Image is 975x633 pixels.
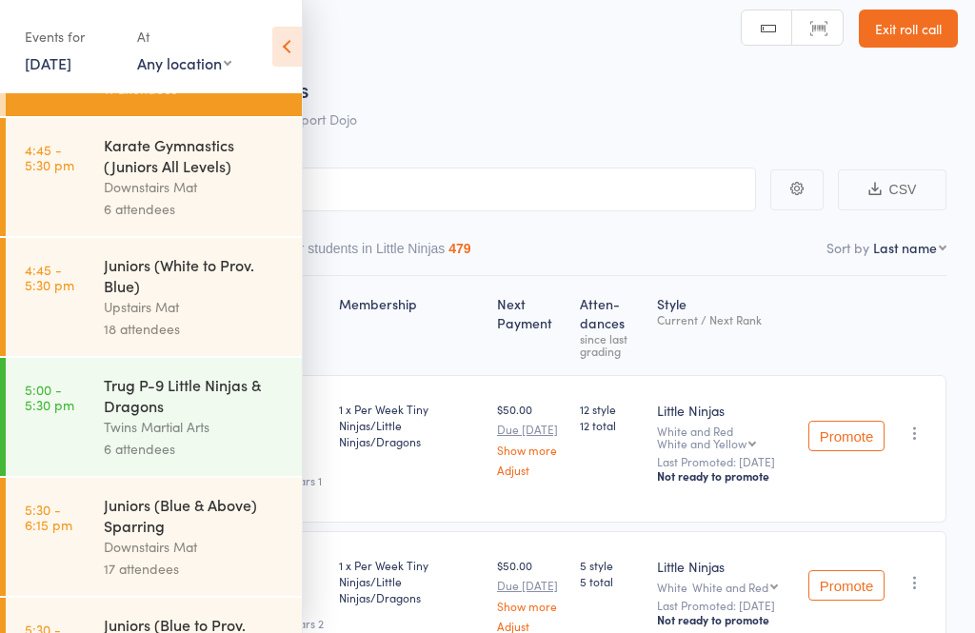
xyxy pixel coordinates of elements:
[25,262,74,292] time: 4:45 - 5:30 pm
[657,581,793,593] div: White
[649,285,801,366] div: Style
[25,52,71,73] a: [DATE]
[25,142,74,172] time: 4:45 - 5:30 pm
[580,401,643,417] span: 12 style
[104,134,286,176] div: Karate Gymnastics (Juniors All Levels)
[692,581,768,593] div: White and Red
[25,21,118,52] div: Events for
[657,557,793,576] div: Little Ninjas
[657,401,793,420] div: Little Ninjas
[657,599,793,612] small: Last Promoted: [DATE]
[104,494,286,536] div: Juniors (Blue & Above) Sparring
[657,612,793,627] div: Not ready to promote
[137,21,231,52] div: At
[270,231,470,275] button: Other students in Little Ninjas479
[497,579,565,592] small: Due [DATE]
[104,438,286,460] div: 6 attendees
[104,318,286,340] div: 18 attendees
[859,10,958,48] a: Exit roll call
[6,118,302,236] a: 4:45 -5:30 pmKarate Gymnastics (Juniors All Levels)Downstairs Mat6 attendees
[104,374,286,416] div: Trug P-9 Little Ninjas & Dragons
[6,358,302,476] a: 5:00 -5:30 pmTrug P-9 Little Ninjas & DragonsTwins Martial Arts6 attendees
[580,573,643,589] span: 5 total
[6,478,302,596] a: 5:30 -6:15 pmJuniors (Blue & Above) SparringDownstairs Mat17 attendees
[29,168,756,211] input: Search by name
[104,296,286,318] div: Upstairs Mat
[808,570,885,601] button: Promote
[657,425,793,449] div: White and Red
[497,423,565,436] small: Due [DATE]
[331,285,489,366] div: Membership
[104,416,286,438] div: Twins Martial Arts
[497,620,565,632] a: Adjust
[808,421,885,451] button: Promote
[497,557,565,632] div: $50.00
[657,468,793,484] div: Not ready to promote
[104,254,286,296] div: Juniors (White to Prov. Blue)
[838,169,946,210] button: CSV
[104,198,286,220] div: 6 attendees
[580,557,643,573] span: 5 style
[104,536,286,558] div: Downstairs Mat
[657,313,793,326] div: Current / Next Rank
[25,502,72,532] time: 5:30 - 6:15 pm
[657,455,793,468] small: Last Promoted: [DATE]
[572,285,650,366] div: Atten­dances
[489,285,572,366] div: Next Payment
[580,417,643,433] span: 12 total
[873,238,937,257] div: Last name
[104,176,286,198] div: Downstairs Mat
[826,238,869,257] label: Sort by
[137,52,231,73] div: Any location
[339,557,482,605] div: 1 x Per Week Tiny Ninjas/Little Ninjas/Dragons
[497,600,565,612] a: Show more
[497,401,565,476] div: $50.00
[6,238,302,356] a: 4:45 -5:30 pmJuniors (White to Prov. Blue)Upstairs Mat18 attendees
[497,464,565,476] a: Adjust
[657,437,746,449] div: White and Yellow
[580,332,643,357] div: since last grading
[104,558,286,580] div: 17 attendees
[273,109,357,129] span: Newport Dojo
[497,444,565,456] a: Show more
[448,241,470,256] div: 479
[25,382,74,412] time: 5:00 - 5:30 pm
[339,401,482,449] div: 1 x Per Week Tiny Ninjas/Little Ninjas/Dragons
